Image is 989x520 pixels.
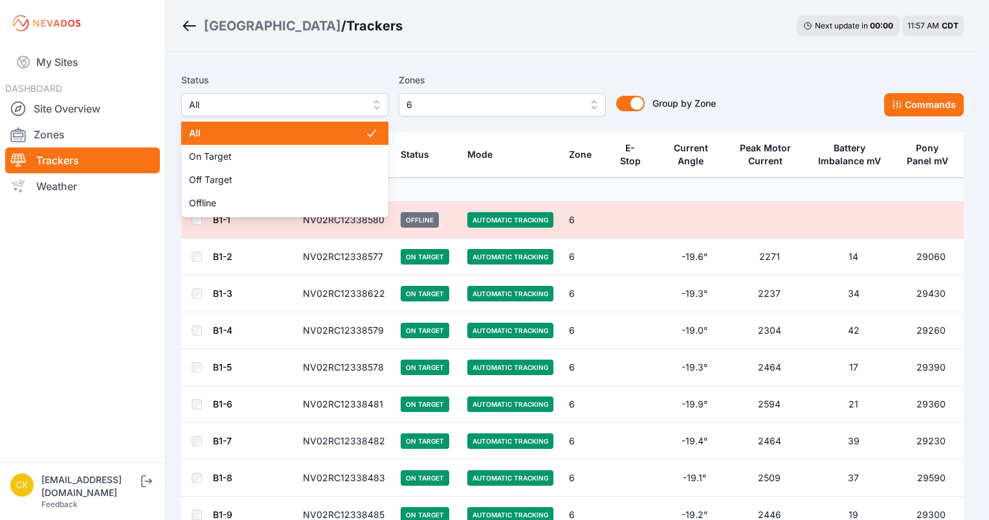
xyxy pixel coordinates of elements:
span: All [189,97,362,113]
div: All [181,119,388,217]
button: All [181,93,388,116]
span: On Target [189,150,365,163]
span: Off Target [189,173,365,186]
span: All [189,127,365,140]
span: Offline [189,197,365,210]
